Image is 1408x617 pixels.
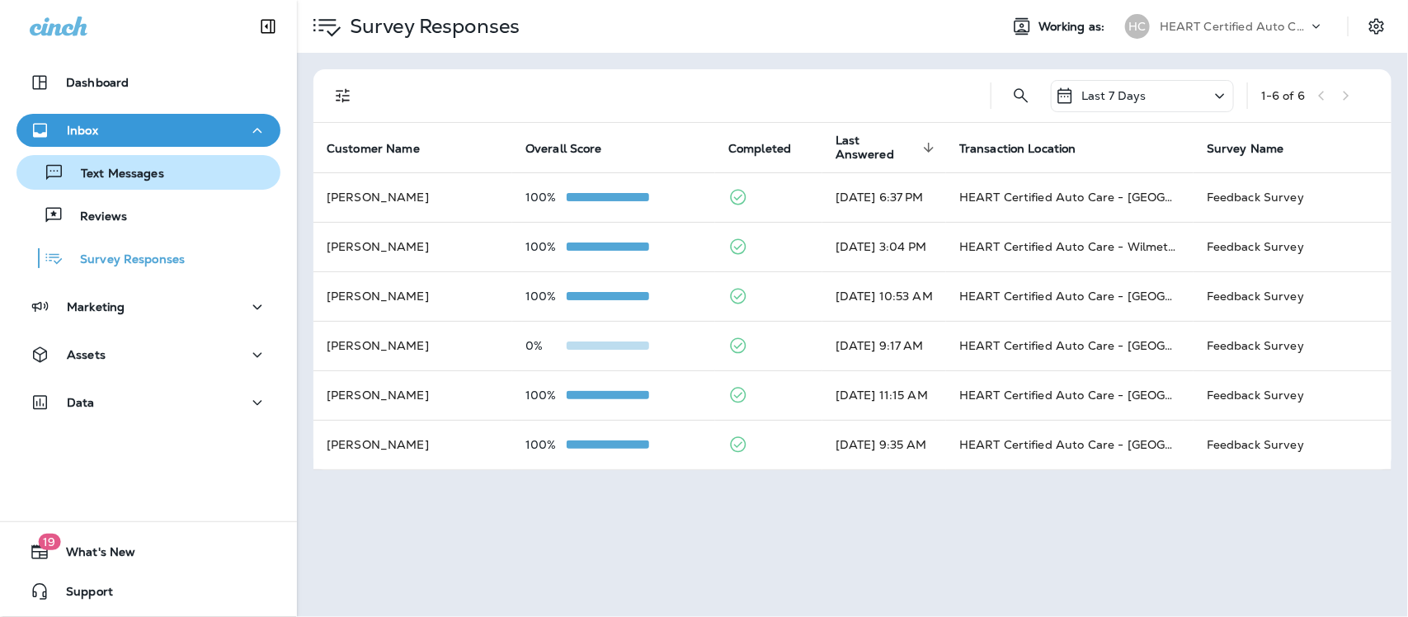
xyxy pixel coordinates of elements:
p: HEART Certified Auto Care [1160,20,1308,33]
span: Completed [728,141,812,156]
span: What's New [49,545,135,565]
td: [PERSON_NAME] [313,321,512,370]
button: Marketing [16,290,280,323]
td: [PERSON_NAME] [313,271,512,321]
p: Marketing [67,300,125,313]
div: HC [1125,14,1150,39]
button: Collapse Sidebar [245,10,291,43]
td: [PERSON_NAME] [313,222,512,271]
button: 19What's New [16,535,280,568]
div: 1 - 6 of 6 [1261,89,1305,102]
p: Data [67,396,95,409]
span: Customer Name [327,141,441,156]
td: Feedback Survey [1194,222,1392,271]
span: Last Answered [836,134,918,162]
button: Assets [16,338,280,371]
span: Last Answered [836,134,939,162]
button: Text Messages [16,155,280,190]
p: 100% [525,438,567,451]
span: Overall Score [525,141,624,156]
p: Last 7 Days [1081,89,1147,102]
td: [PERSON_NAME] [313,420,512,469]
td: [DATE] 3:04 PM [822,222,946,271]
p: 100% [525,191,567,204]
td: [DATE] 9:35 AM [822,420,946,469]
td: [DATE] 10:53 AM [822,271,946,321]
td: [PERSON_NAME] [313,172,512,222]
button: Data [16,386,280,419]
p: Survey Responses [64,252,185,268]
td: Feedback Survey [1194,321,1392,370]
span: Survey Name [1207,142,1284,156]
p: Assets [67,348,106,361]
td: Feedback Survey [1194,271,1392,321]
span: 19 [38,534,60,550]
button: Survey Responses [16,241,280,276]
button: Search Survey Responses [1005,79,1038,112]
td: HEART Certified Auto Care - [GEOGRAPHIC_DATA] [946,321,1194,370]
p: Reviews [64,210,127,225]
td: HEART Certified Auto Care - [GEOGRAPHIC_DATA] [946,271,1194,321]
span: Customer Name [327,142,420,156]
button: Inbox [16,114,280,147]
p: 100% [525,240,567,253]
p: Inbox [67,124,98,137]
td: HEART Certified Auto Care - [GEOGRAPHIC_DATA] [946,420,1194,469]
td: HEART Certified Auto Care - [GEOGRAPHIC_DATA] [946,172,1194,222]
span: Survey Name [1207,141,1306,156]
span: Overall Score [525,142,602,156]
button: Dashboard [16,66,280,99]
button: Settings [1362,12,1392,41]
td: Feedback Survey [1194,172,1392,222]
span: Completed [728,142,791,156]
td: HEART Certified Auto Care - [GEOGRAPHIC_DATA] [946,370,1194,420]
button: Filters [327,79,360,112]
span: Working as: [1038,20,1109,34]
span: Transaction Location [959,141,1098,156]
td: HEART Certified Auto Care - Wilmette [946,222,1194,271]
td: Feedback Survey [1194,370,1392,420]
span: Transaction Location [959,142,1076,156]
p: Survey Responses [343,14,520,39]
td: [DATE] 11:15 AM [822,370,946,420]
button: Reviews [16,198,280,233]
td: [DATE] 9:17 AM [822,321,946,370]
span: Support [49,585,113,605]
p: Text Messages [64,167,164,182]
td: [PERSON_NAME] [313,370,512,420]
td: Feedback Survey [1194,420,1392,469]
p: 100% [525,389,567,402]
p: 100% [525,290,567,303]
td: [DATE] 6:37 PM [822,172,946,222]
p: Dashboard [66,76,129,89]
p: 0% [525,339,567,352]
button: Support [16,575,280,608]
